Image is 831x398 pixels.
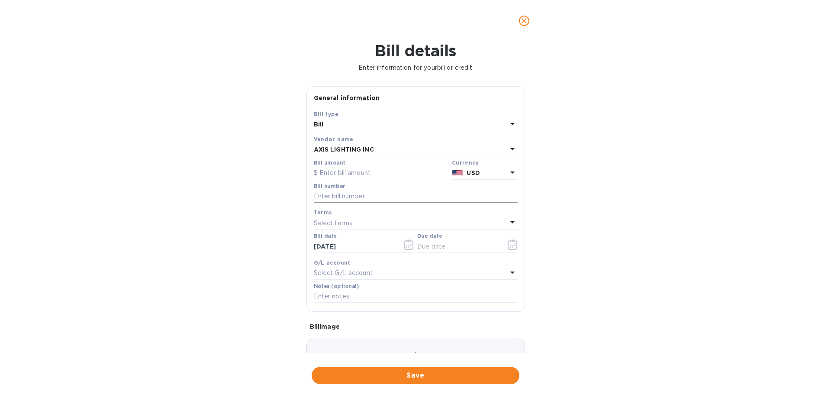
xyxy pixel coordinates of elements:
label: Bill amount [314,160,345,165]
input: Due date [417,240,499,253]
b: Bill [314,121,324,128]
input: $ Enter bill amount [314,167,448,180]
b: Terms [314,209,332,216]
input: Select date [314,240,396,253]
button: close [514,10,535,31]
b: AXIS LIGHTING INC [314,146,374,153]
img: USD [452,170,464,176]
h1: Bill details [7,42,824,60]
b: Currency [452,159,479,166]
button: Save [312,367,519,384]
p: Enter information for your bill or credit [7,63,824,72]
p: Select terms [314,219,353,228]
b: USD [467,169,480,176]
label: Bill date [314,234,337,239]
b: General information [314,94,380,101]
input: Enter notes [314,290,518,303]
p: Select G/L account [314,269,373,278]
label: Due date [417,234,442,239]
label: Bill number [314,184,345,189]
input: Enter bill number [314,190,518,203]
label: Notes (optional) [314,284,359,289]
b: G/L account [314,259,351,266]
b: Vendor name [314,136,354,142]
span: Save [319,370,512,381]
p: Bill image [310,322,522,331]
b: Bill type [314,111,339,117]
